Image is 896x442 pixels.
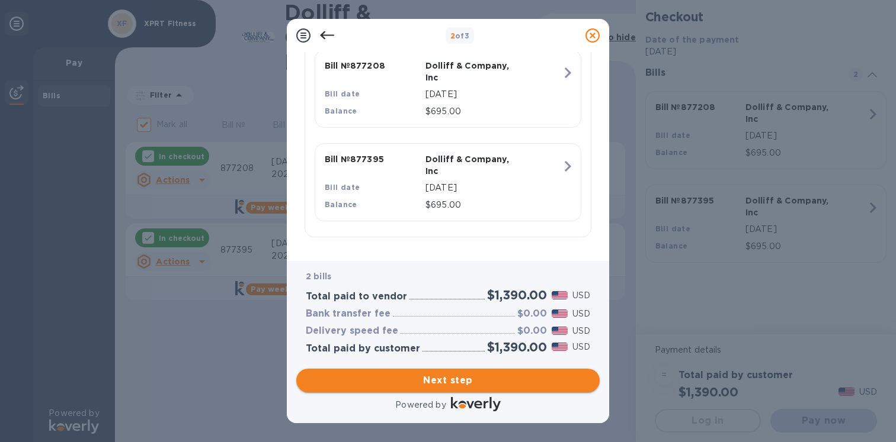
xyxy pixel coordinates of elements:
[325,89,360,98] b: Bill date
[325,200,357,209] b: Balance
[450,31,470,40] b: of 3
[306,325,398,337] h3: Delivery speed fee
[306,308,391,320] h3: Bank transfer fee
[325,60,421,72] p: Bill № 877208
[451,397,501,411] img: Logo
[425,199,562,211] p: $695.00
[306,343,420,354] h3: Total paid by customer
[306,272,331,281] b: 2 bills
[325,153,421,165] p: Bill № 877395
[425,60,521,83] p: Dolliff & Company, Inc
[552,343,568,351] img: USD
[552,309,568,318] img: USD
[450,31,455,40] span: 2
[325,183,360,192] b: Bill date
[425,182,562,194] p: [DATE]
[487,288,547,302] h2: $1,390.00
[306,291,407,302] h3: Total paid to vendor
[395,399,446,411] p: Powered by
[572,308,590,320] p: USD
[315,143,581,221] button: Bill №877395Dolliff & Company, IncBill date[DATE]Balance$695.00
[425,153,521,177] p: Dolliff & Company, Inc
[315,50,581,128] button: Bill №877208Dolliff & Company, IncBill date[DATE]Balance$695.00
[572,341,590,353] p: USD
[552,327,568,335] img: USD
[552,291,568,299] img: USD
[325,107,357,115] b: Balance
[517,325,547,337] h3: $0.00
[296,369,600,392] button: Next step
[487,340,547,354] h2: $1,390.00
[306,373,590,388] span: Next step
[425,88,562,101] p: [DATE]
[517,308,547,320] h3: $0.00
[425,105,562,118] p: $695.00
[572,289,590,302] p: USD
[572,325,590,337] p: USD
